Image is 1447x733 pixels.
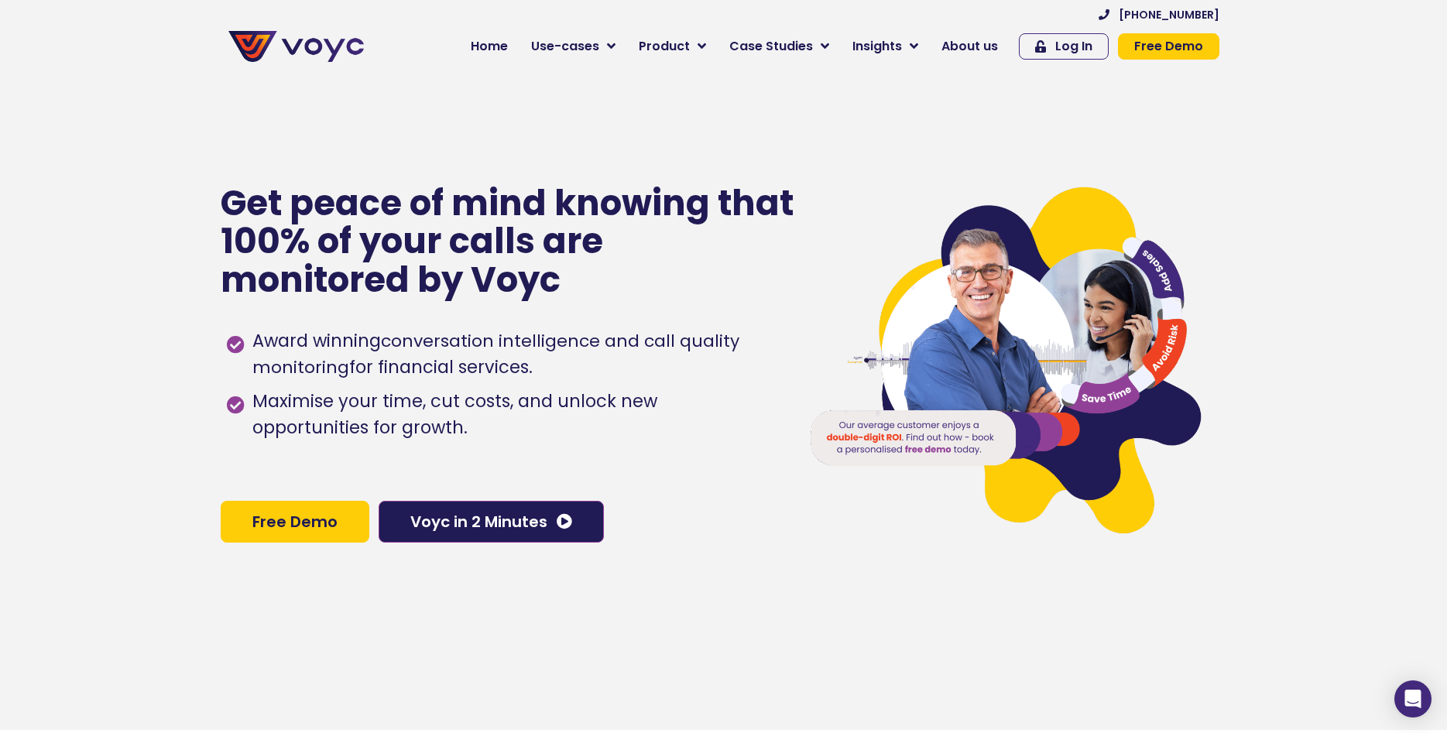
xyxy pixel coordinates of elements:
[1119,9,1219,20] span: [PHONE_NUMBER]
[221,184,796,300] p: Get peace of mind knowing that 100% of your calls are monitored by Voyc
[1118,33,1219,60] a: Free Demo
[519,31,627,62] a: Use-cases
[1134,40,1203,53] span: Free Demo
[410,514,547,529] span: Voyc in 2 Minutes
[249,328,777,381] span: Award winning for financial services.
[1394,680,1432,718] div: Open Intercom Messenger
[471,37,508,56] span: Home
[459,31,519,62] a: Home
[249,389,777,441] span: Maximise your time, cut costs, and unlock new opportunities for growth.
[531,37,599,56] span: Use-cases
[221,501,369,543] a: Free Demo
[252,329,739,379] h1: conversation intelligence and call quality monitoring
[228,31,364,62] img: voyc-full-logo
[639,37,690,56] span: Product
[1099,9,1219,20] a: [PHONE_NUMBER]
[718,31,841,62] a: Case Studies
[379,501,604,543] a: Voyc in 2 Minutes
[941,37,998,56] span: About us
[1019,33,1109,60] a: Log In
[627,31,718,62] a: Product
[852,37,902,56] span: Insights
[252,514,338,529] span: Free Demo
[1055,40,1092,53] span: Log In
[841,31,930,62] a: Insights
[729,37,813,56] span: Case Studies
[930,31,1010,62] a: About us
